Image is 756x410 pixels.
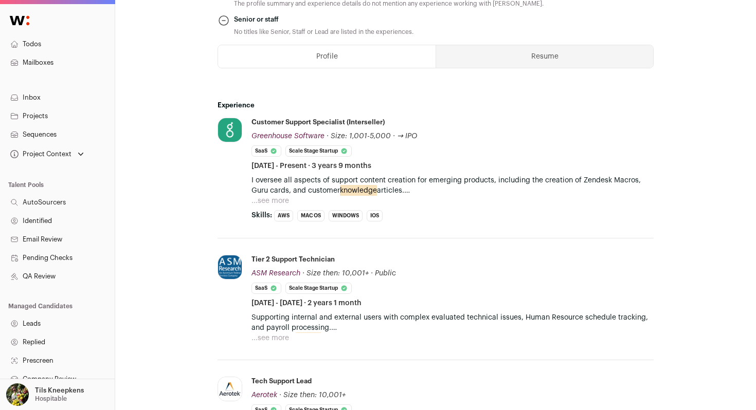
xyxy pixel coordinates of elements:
[251,298,362,308] span: [DATE] - [DATE] · 2 years 1 month
[251,392,277,399] span: Aerotek
[393,131,395,141] span: ·
[218,255,242,279] img: a0e2d416850deb3c0ae427044209eab30a75a8a5f9b87e0b3bfecec29960f5bf.jpg
[251,333,289,343] button: ...see more
[251,377,312,386] div: Tech Support Lead
[436,45,653,68] button: Resume
[367,210,383,221] li: iOS
[251,196,289,206] button: ...see more
[302,270,369,277] span: · Size then: 10,001+
[251,312,654,333] p: Supporting internal and external users with complex evaluated technical issues, Human Resource sc...
[8,147,86,161] button: Open dropdown
[329,210,363,221] li: Windows
[251,270,300,277] span: ASM Research
[251,118,385,127] div: Customer Support Specialist (Interseller)
[6,383,29,406] img: 6689865-medium_jpg
[285,145,352,157] li: Scale Stage Startup
[234,27,413,36] div: No titles like Senior, Staff or Lead are listed in the experiences.
[218,377,242,401] img: 173fab98b67801fa929e1fe7a900f59ca2b9168551e1a9dd3e1fb9c13bf9db99.jpg
[251,145,281,157] li: SaaS
[340,185,377,196] mark: knowledge
[35,395,67,403] p: Hospitable
[218,101,654,109] h2: Experience
[274,210,293,221] li: AWS
[251,175,654,196] p: I oversee all aspects of support content creation for emerging products, including the creation o...
[375,270,396,277] span: Public
[397,133,417,140] span: → IPO
[327,133,391,140] span: · Size: 1,001-5,000
[251,210,272,220] span: Skills:
[251,283,281,294] li: SaaS
[371,268,373,278] span: ·
[295,332,321,344] mark: training
[8,150,71,158] div: Project Context
[218,118,242,142] img: 6f1bd0249bcb43c324cee4c0d0182fcf9a051e2ca71369ebc032d6f6bc86b596.jpg
[251,255,335,264] div: Tier 2 support technician
[234,14,413,25] div: Senior or staff
[35,386,84,395] p: Tils Kneepkens
[4,383,86,406] button: Open dropdown
[4,10,35,31] img: Wellfound
[218,45,436,68] button: Profile
[297,210,325,221] li: Mac OS
[285,283,352,294] li: Scale Stage Startup
[251,133,325,140] span: Greenhouse Software
[279,392,346,399] span: · Size then: 10,001+
[251,161,371,171] span: [DATE] - Present · 3 years 9 months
